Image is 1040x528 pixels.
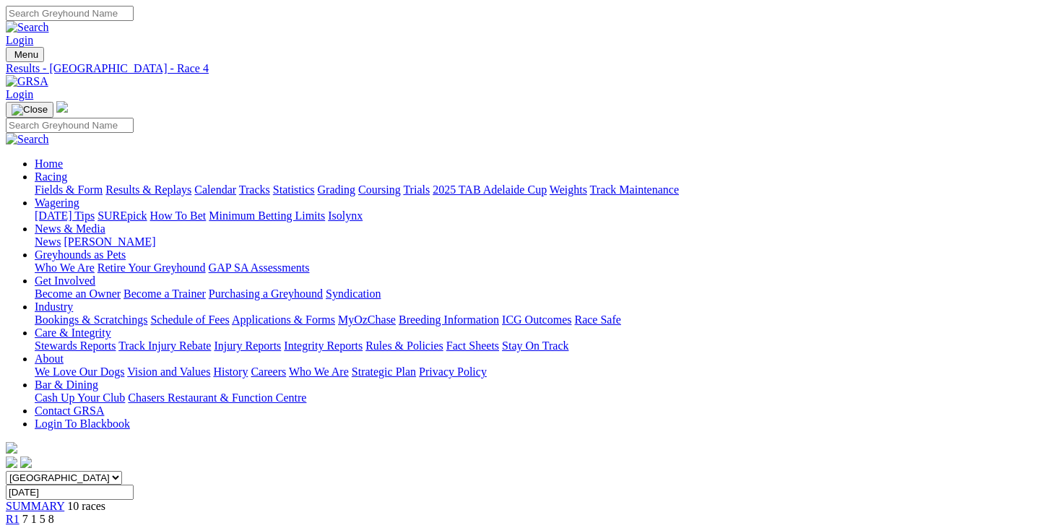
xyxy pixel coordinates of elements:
a: Privacy Policy [419,365,487,378]
a: Isolynx [328,209,363,222]
a: Get Involved [35,274,95,287]
img: logo-grsa-white.png [6,442,17,454]
a: Wagering [35,196,79,209]
a: Login [6,34,33,46]
div: Wagering [35,209,1023,222]
a: Weights [550,183,587,196]
img: Search [6,133,49,146]
img: twitter.svg [20,456,32,468]
a: Injury Reports [214,339,281,352]
a: Statistics [273,183,315,196]
a: Careers [251,365,286,378]
a: Retire Your Greyhound [97,261,206,274]
input: Search [6,118,134,133]
a: Grading [318,183,355,196]
div: Get Involved [35,287,1023,300]
input: Select date [6,485,134,500]
a: Care & Integrity [35,326,111,339]
div: News & Media [35,235,1023,248]
a: Race Safe [574,313,620,326]
a: Contact GRSA [35,404,104,417]
a: Vision and Values [127,365,210,378]
a: Bookings & Scratchings [35,313,147,326]
a: Rules & Policies [365,339,443,352]
a: Integrity Reports [284,339,363,352]
a: History [213,365,248,378]
img: Search [6,21,49,34]
a: ICG Outcomes [502,313,571,326]
span: 10 races [67,500,105,512]
a: Results & Replays [105,183,191,196]
a: Become a Trainer [123,287,206,300]
a: Chasers Restaurant & Function Centre [128,391,306,404]
a: Trials [403,183,430,196]
a: Login To Blackbook [35,417,130,430]
a: [PERSON_NAME] [64,235,155,248]
div: Greyhounds as Pets [35,261,1023,274]
button: Toggle navigation [6,102,53,118]
a: Home [35,157,63,170]
a: Industry [35,300,73,313]
a: SUREpick [97,209,147,222]
a: Breeding Information [399,313,499,326]
a: [DATE] Tips [35,209,95,222]
img: facebook.svg [6,456,17,468]
a: Fields & Form [35,183,103,196]
a: Fact Sheets [446,339,499,352]
a: Become an Owner [35,287,121,300]
a: About [35,352,64,365]
a: Who We Are [35,261,95,274]
img: Close [12,104,48,116]
div: About [35,365,1023,378]
a: Coursing [358,183,401,196]
a: SUMMARY [6,500,64,512]
button: Toggle navigation [6,47,44,62]
a: Purchasing a Greyhound [209,287,323,300]
a: Minimum Betting Limits [209,209,325,222]
a: News [35,235,61,248]
a: Stay On Track [502,339,568,352]
a: Stewards Reports [35,339,116,352]
span: 7 1 5 8 [22,513,54,525]
a: Greyhounds as Pets [35,248,126,261]
div: Bar & Dining [35,391,1023,404]
a: Who We Are [289,365,349,378]
div: Racing [35,183,1023,196]
a: Results - [GEOGRAPHIC_DATA] - Race 4 [6,62,1023,75]
a: Schedule of Fees [150,313,229,326]
a: Track Injury Rebate [118,339,211,352]
a: GAP SA Assessments [209,261,310,274]
div: Care & Integrity [35,339,1023,352]
a: Syndication [326,287,381,300]
a: Tracks [239,183,270,196]
span: Menu [14,49,38,60]
a: Login [6,88,33,100]
a: Applications & Forms [232,313,335,326]
input: Search [6,6,134,21]
a: Calendar [194,183,236,196]
a: R1 [6,513,19,525]
img: GRSA [6,75,48,88]
img: logo-grsa-white.png [56,101,68,113]
a: How To Bet [150,209,207,222]
a: Bar & Dining [35,378,98,391]
a: Racing [35,170,67,183]
a: News & Media [35,222,105,235]
a: 2025 TAB Adelaide Cup [433,183,547,196]
a: Cash Up Your Club [35,391,125,404]
a: Track Maintenance [590,183,679,196]
div: Industry [35,313,1023,326]
a: MyOzChase [338,313,396,326]
a: We Love Our Dogs [35,365,124,378]
a: Strategic Plan [352,365,416,378]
